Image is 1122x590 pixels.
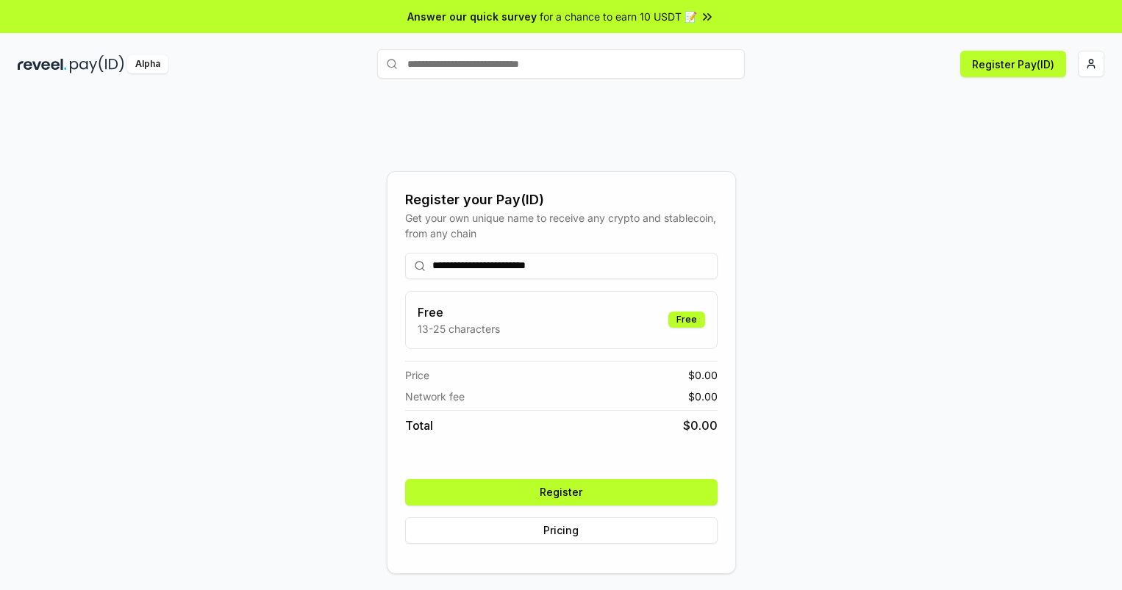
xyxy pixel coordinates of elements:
[688,367,718,383] span: $ 0.00
[405,389,465,404] span: Network fee
[540,9,697,24] span: for a chance to earn 10 USDT 📝
[418,321,500,337] p: 13-25 characters
[688,389,718,404] span: $ 0.00
[668,312,705,328] div: Free
[683,417,718,434] span: $ 0.00
[405,517,718,544] button: Pricing
[127,55,168,73] div: Alpha
[418,303,500,321] h3: Free
[405,210,718,241] div: Get your own unique name to receive any crypto and stablecoin, from any chain
[960,51,1066,77] button: Register Pay(ID)
[407,9,537,24] span: Answer our quick survey
[405,367,429,383] span: Price
[70,55,124,73] img: pay_id
[405,479,718,506] button: Register
[405,190,718,210] div: Register your Pay(ID)
[405,417,433,434] span: Total
[18,55,67,73] img: reveel_dark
